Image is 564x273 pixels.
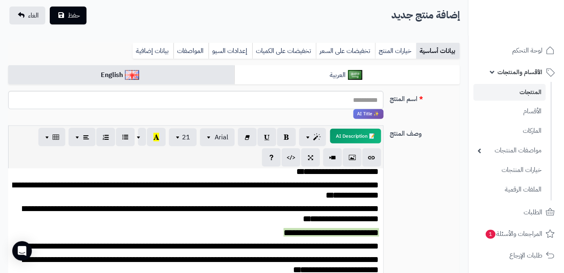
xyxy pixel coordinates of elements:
span: الغاء [28,11,39,20]
a: الغاء [9,7,45,24]
a: المنتجات [473,84,546,101]
span: Arial [215,132,228,142]
img: العربية [348,70,362,80]
a: لوحة التحكم [473,41,559,60]
h2: إضافة منتج جديد [391,7,460,24]
img: English [125,70,139,80]
button: حفظ [50,7,87,24]
a: English [8,65,234,85]
a: الطلبات [473,203,559,222]
button: 21 [169,128,197,146]
button: 📝 AI Description [330,129,381,143]
div: Open Intercom Messenger [12,241,32,261]
span: انقر لاستخدام رفيقك الذكي [353,109,384,119]
a: خيارات المنتجات [473,161,546,179]
span: 21 [182,132,190,142]
span: حفظ [68,11,80,20]
a: الملفات الرقمية [473,181,546,198]
img: logo-2.png [508,23,556,40]
button: Arial [200,128,235,146]
a: إعدادات السيو [209,43,252,59]
span: 1 [486,230,495,239]
a: العربية [234,65,460,85]
a: طلبات الإرجاع [473,246,559,265]
span: المراجعات والأسئلة [485,228,542,240]
span: الطلبات [524,207,542,218]
a: المواصفات [173,43,209,59]
a: تخفيضات على السعر [316,43,375,59]
a: تخفيضات على الكميات [252,43,316,59]
label: اسم المنتج [387,91,463,104]
span: طلبات الإرجاع [509,250,542,261]
label: وصف المنتج [387,125,463,139]
a: الأقسام [473,103,546,120]
a: المراجعات والأسئلة1 [473,224,559,244]
a: بيانات إضافية [133,43,173,59]
a: مواصفات المنتجات [473,142,546,159]
span: لوحة التحكم [512,45,542,56]
a: بيانات أساسية [416,43,460,59]
a: الماركات [473,122,546,140]
a: خيارات المنتج [375,43,416,59]
span: الأقسام والمنتجات [497,66,542,78]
